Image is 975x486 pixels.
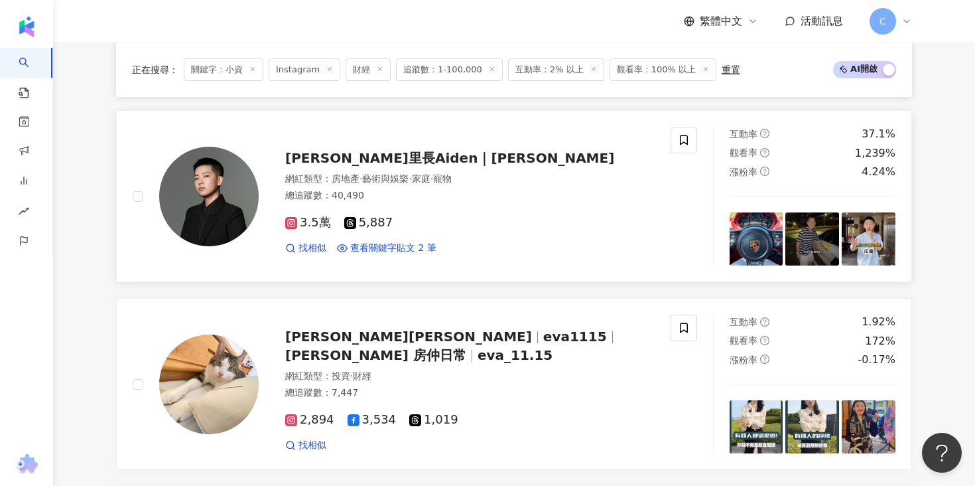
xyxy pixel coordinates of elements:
span: 觀看率 [730,147,757,158]
span: · [430,173,433,184]
span: 5,887 [344,216,393,230]
span: 家庭 [412,173,430,184]
div: 37.1% [862,127,895,141]
div: 4.24% [862,165,895,179]
span: 繁體中文 [700,14,742,29]
a: 查看關鍵字貼文 2 筆 [337,242,436,255]
span: 房地產 [332,173,359,184]
div: 總追蹤數 ： 40,490 [285,189,655,202]
span: question-circle [760,148,769,157]
span: 找相似 [298,439,326,452]
span: [PERSON_NAME][PERSON_NAME] [285,329,532,345]
span: [PERSON_NAME]里長Aiden｜[PERSON_NAME] [285,150,614,166]
a: KOL Avatar[PERSON_NAME][PERSON_NAME]eva1115[PERSON_NAME] 房仲日常eva_11.15網紅類型：投資·財經總追蹤數：7,4472,8943,... [116,298,912,470]
div: 網紅類型 ： [285,173,655,186]
span: 3.5萬 [285,216,331,230]
span: · [350,370,353,381]
span: Instagram [269,58,340,81]
span: 關鍵字：小資 [184,58,263,81]
span: 藝術與娛樂 [362,173,409,184]
iframe: Help Scout Beacon - Open [922,433,962,473]
span: 互動率 [730,317,757,327]
span: [PERSON_NAME] 房仲日常 [285,347,466,363]
img: post-image [785,400,839,454]
div: 總追蹤數 ： 7,447 [285,386,655,400]
div: 1.92% [862,315,895,329]
span: eva1115 [543,329,607,345]
a: KOL Avatar[PERSON_NAME]里長Aiden｜[PERSON_NAME]網紅類型：房地產·藝術與娛樂·家庭·寵物總追蹤數：40,4903.5萬5,887找相似查看關鍵字貼文 2 ... [116,110,912,282]
span: 漲粉率 [730,355,757,365]
span: C [879,14,886,29]
div: 172% [865,334,895,349]
span: rise [19,198,29,228]
img: post-image [730,212,783,266]
span: · [409,173,411,184]
span: 查看關鍵字貼文 2 筆 [350,242,436,255]
img: KOL Avatar [159,147,259,246]
span: 1,019 [409,413,458,427]
span: eva_11.15 [478,347,552,363]
span: 漲粉率 [730,167,757,177]
img: chrome extension [14,454,40,475]
span: 追蹤數：1-100,000 [396,58,503,81]
span: 3,534 [348,413,397,427]
a: search [19,48,45,100]
span: 正在搜尋 ： [132,64,178,75]
a: 找相似 [285,242,326,255]
img: KOL Avatar [159,335,259,434]
span: 財經 [346,58,391,81]
img: post-image [842,212,895,266]
span: 互動率 [730,129,757,139]
span: 活動訊息 [801,15,843,27]
span: · [359,173,362,184]
img: logo icon [16,16,37,37]
div: -0.17% [858,353,895,367]
div: 網紅類型 ： [285,370,655,383]
span: 財經 [353,370,371,381]
a: 找相似 [285,439,326,452]
span: 觀看率 [730,335,757,346]
span: 觀看率：100% 以上 [610,58,716,81]
span: question-circle [760,336,769,345]
div: 重置 [722,64,740,75]
span: question-circle [760,129,769,138]
span: 找相似 [298,242,326,255]
div: 1,239% [855,146,895,161]
img: post-image [785,212,839,266]
span: 互動率：2% 以上 [508,58,604,81]
span: question-circle [760,317,769,327]
span: 投資 [332,370,350,381]
img: post-image [730,400,783,454]
span: question-circle [760,355,769,364]
span: question-circle [760,167,769,176]
span: 寵物 [433,173,452,184]
span: 2,894 [285,413,334,427]
img: post-image [842,400,895,454]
